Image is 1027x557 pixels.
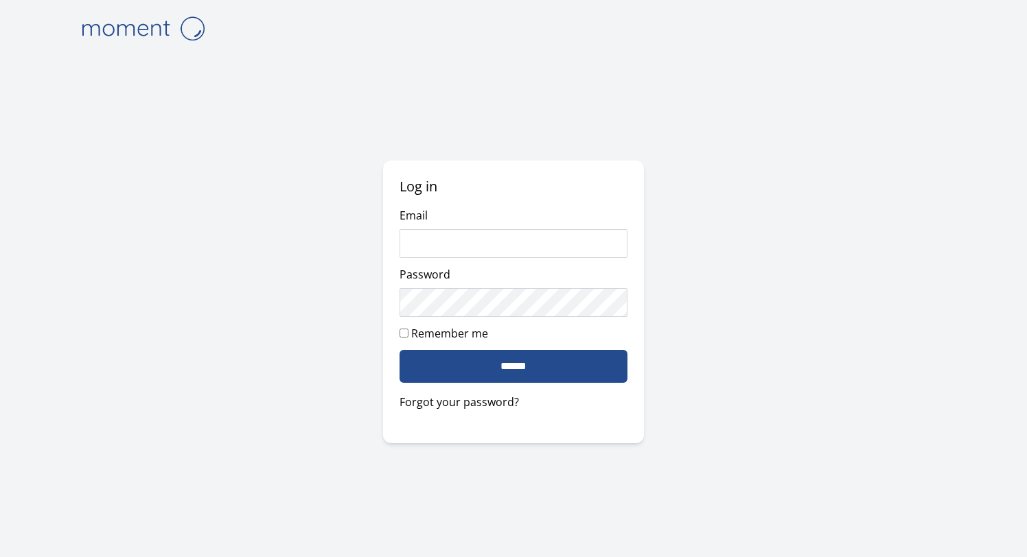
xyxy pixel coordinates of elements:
a: Forgot your password? [400,394,627,410]
h2: Log in [400,177,627,196]
img: logo-4e3dc11c47720685a147b03b5a06dd966a58ff35d612b21f08c02c0306f2b779.png [74,11,211,46]
label: Password [400,267,450,282]
label: Email [400,208,428,223]
label: Remember me [411,326,488,341]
